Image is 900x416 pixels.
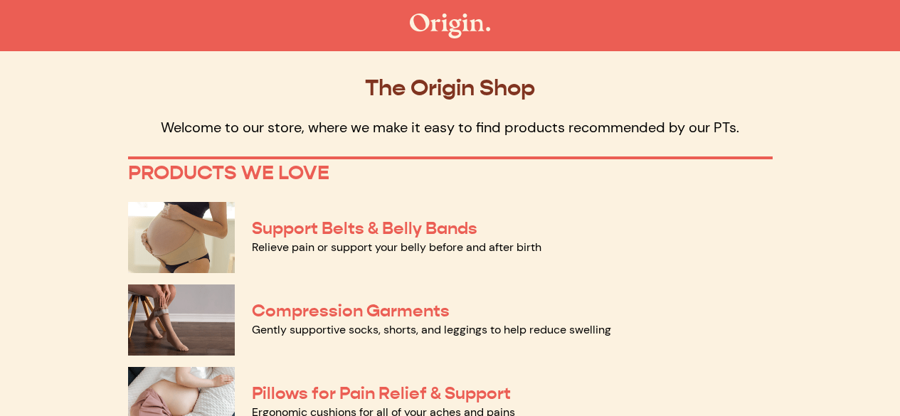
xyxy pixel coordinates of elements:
[128,118,773,137] p: Welcome to our store, where we make it easy to find products recommended by our PTs.
[252,383,511,404] a: Pillows for Pain Relief & Support
[128,74,773,101] p: The Origin Shop
[410,14,490,38] img: The Origin Shop
[128,284,235,356] img: Compression Garments
[252,300,450,321] a: Compression Garments
[252,322,611,337] a: Gently supportive socks, shorts, and leggings to help reduce swelling
[128,202,235,273] img: Support Belts & Belly Bands
[252,240,541,255] a: Relieve pain or support your belly before and after birth
[128,161,773,185] p: PRODUCTS WE LOVE
[252,218,477,239] a: Support Belts & Belly Bands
